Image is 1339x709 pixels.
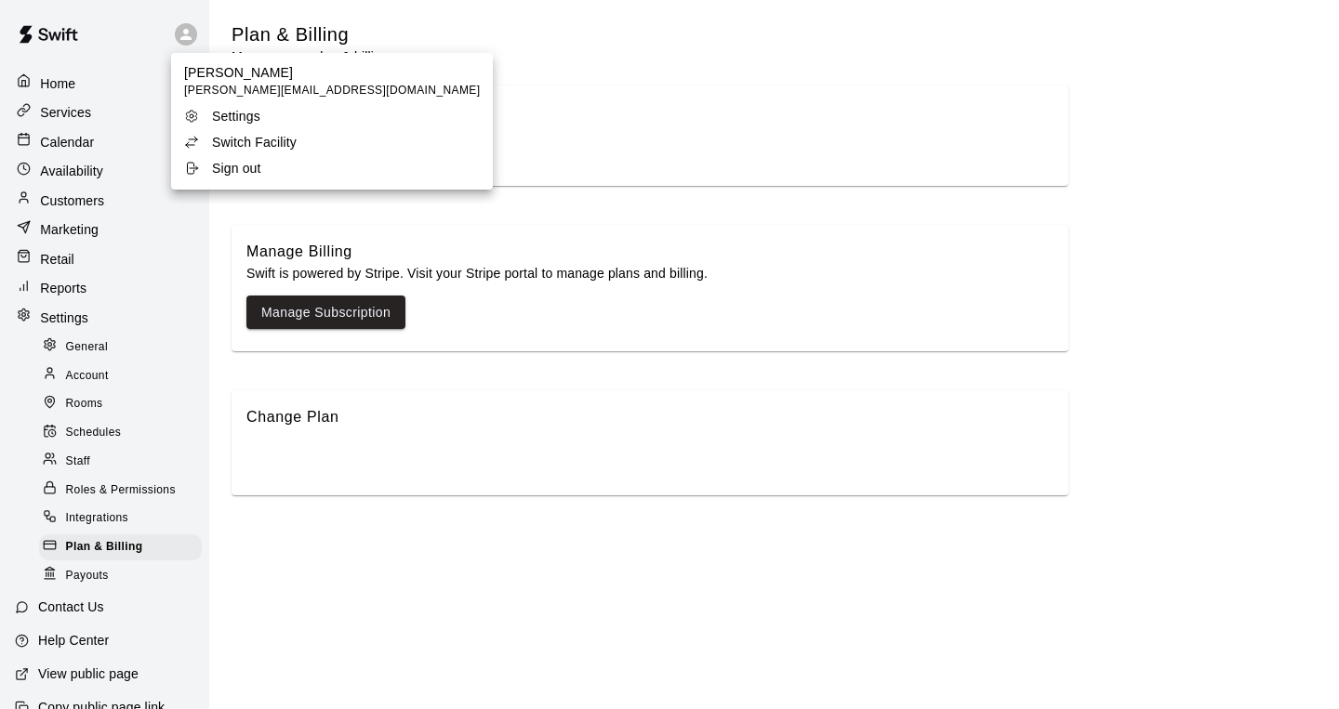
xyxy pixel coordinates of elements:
p: [PERSON_NAME] [184,63,480,82]
a: Settings [171,103,493,129]
p: Sign out [212,159,261,177]
p: Switch Facility [212,133,297,151]
span: [PERSON_NAME][EMAIL_ADDRESS][DOMAIN_NAME] [184,82,480,100]
a: Switch Facility [171,129,493,155]
p: Settings [212,107,260,125]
